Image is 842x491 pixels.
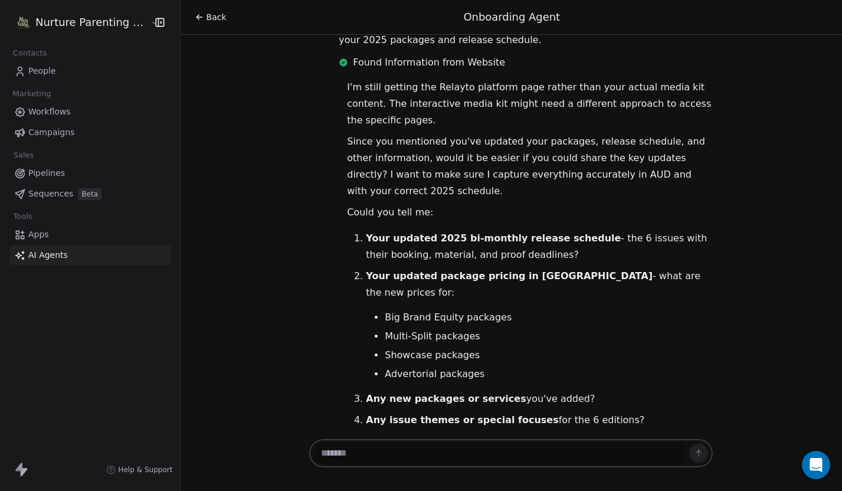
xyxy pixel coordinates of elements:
p: - what are the new prices for: [366,268,713,301]
span: Sequences [28,188,73,200]
a: People [9,61,171,81]
span: Contacts [8,44,52,62]
img: Logo-Nurture%20Parenting%20Magazine-2025-a4b28b-5in.png [17,15,31,30]
span: Campaigns [28,126,74,139]
a: Campaigns [9,123,171,142]
span: Pipelines [28,167,65,179]
li: Showcase packages [385,348,713,362]
span: Nurture Parenting Magazine [35,15,148,30]
span: Marketing [8,85,56,103]
span: Back [207,11,227,23]
strong: Your updated package pricing in [GEOGRAPHIC_DATA] [366,270,653,281]
a: AI Agents [9,245,171,265]
li: Advertorial packages [385,367,713,381]
span: Found Information from Website [353,55,505,70]
strong: Any new packages or services [366,393,526,404]
span: Help & Support [118,465,172,474]
p: for the 6 editions? [366,412,713,428]
span: Tools [8,208,37,225]
strong: Your updated 2025 bi-monthly release schedule [366,233,621,244]
p: you've added? [366,391,713,407]
p: I'm still getting the Relayto platform page rather than your actual media kit content. The intera... [347,79,713,129]
span: Workflows [28,106,71,118]
a: Help & Support [106,465,172,474]
span: AI Agents [28,249,68,261]
li: Big Brand Equity packages [385,310,713,325]
span: Sales [8,146,39,164]
a: SequencesBeta [9,184,171,204]
p: Since you mentioned you've updated your packages, release schedule, and other information, would ... [347,133,713,199]
button: Nurture Parenting Magazine [14,12,142,32]
a: Pipelines [9,163,171,183]
span: Onboarding Agent [463,11,560,23]
span: People [28,65,56,77]
a: Workflows [9,102,171,122]
span: Beta [78,188,101,200]
strong: Any issue themes or special focuses [366,414,558,425]
li: Multi-Split packages [385,329,713,343]
div: Open Intercom Messenger [802,451,830,479]
a: Apps [9,225,171,244]
span: Apps [28,228,49,241]
p: Could you tell me: [347,204,713,221]
p: - the 6 issues with their booking, material, and proof deadlines? [366,230,713,263]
